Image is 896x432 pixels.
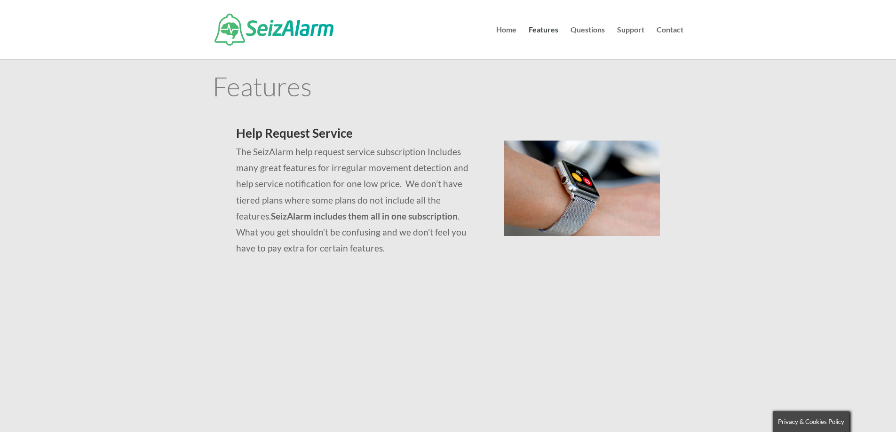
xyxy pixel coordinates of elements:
a: Questions [571,26,605,59]
a: Contact [657,26,683,59]
strong: SeizAlarm includes them all in one subscription [271,211,458,221]
img: SeizAlarm [214,14,333,46]
iframe: Help widget launcher [812,395,886,422]
h1: Features [213,73,683,104]
span: Privacy & Cookies Policy [778,418,844,425]
p: The SeizAlarm help request service subscription Includes many great features for irregular moveme... [236,144,481,256]
img: seizalarm-on-wrist [504,141,660,236]
h2: Help Request Service [236,127,481,144]
a: Features [529,26,558,59]
a: Home [496,26,516,59]
a: Support [617,26,644,59]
